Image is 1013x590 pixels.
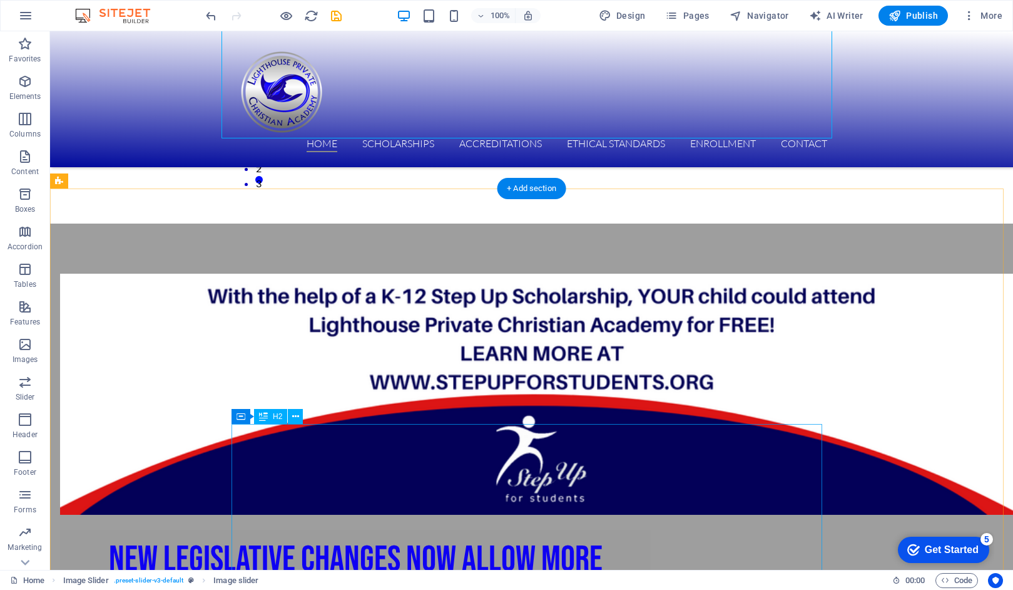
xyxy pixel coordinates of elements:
span: Publish [888,9,938,22]
div: Get Started [37,14,91,25]
div: 5 [93,3,105,15]
button: Click here to leave preview mode and continue editing [278,8,293,23]
button: save [328,8,344,23]
nav: breadcrumb [63,573,259,588]
p: Favorites [9,54,41,64]
p: Forms [14,505,36,515]
p: Marketing [8,542,42,552]
div: Design (Ctrl+Alt+Y) [594,6,651,26]
button: Design [594,6,651,26]
button: Publish [878,6,948,26]
p: Slider [16,392,35,402]
span: Design [599,9,646,22]
i: This element is a customizable preset [188,577,194,584]
button: Navigator [725,6,794,26]
span: More [963,9,1002,22]
span: 00 00 [905,573,925,588]
span: Navigator [730,9,789,22]
i: Undo: Change level (Ctrl+Z) [204,9,218,23]
i: Reload page [304,9,318,23]
p: Boxes [15,204,36,214]
i: On resize automatically adjust zoom level to fit chosen device. [522,10,534,21]
a: Click to cancel selection. Double-click to open Pages [10,573,44,588]
button: 3 [205,145,213,152]
button: Pages [660,6,714,26]
button: 100% [471,8,516,23]
span: . preset-slider-v3-default [114,573,183,588]
p: Accordion [8,242,43,252]
p: Header [13,430,38,440]
p: Footer [14,467,36,477]
p: Tables [14,279,36,289]
button: More [958,6,1007,26]
p: Features [10,317,40,327]
button: undo [203,8,218,23]
button: AI Writer [804,6,868,26]
span: : [914,576,916,585]
p: Elements [9,91,41,101]
span: AI Writer [809,9,863,22]
div: + Add section [497,178,566,199]
span: H2 [273,413,282,420]
span: Pages [665,9,709,22]
p: Images [13,355,38,365]
p: Columns [9,129,41,139]
h6: Session time [892,573,925,588]
button: 2 [205,130,213,137]
button: Code [935,573,978,588]
img: Editor Logo [72,8,166,23]
h6: 100% [490,8,510,23]
p: Content [11,167,39,177]
i: Save (Ctrl+S) [329,9,344,23]
span: Click to select. Double-click to edit [213,573,258,588]
span: Code [941,573,972,588]
span: Click to select. Double-click to edit [63,573,109,588]
button: Usercentrics [988,573,1003,588]
button: reload [303,8,318,23]
div: Get Started 5 items remaining, 0% complete [10,6,101,33]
